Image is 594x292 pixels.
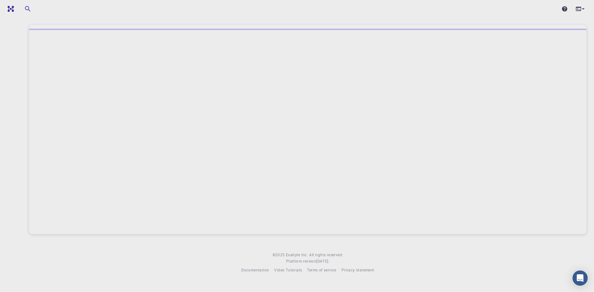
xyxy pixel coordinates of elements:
a: Documentation [241,267,269,273]
span: © 2025 [273,252,286,258]
div: Open Intercom Messenger [573,270,588,286]
span: Documentation [241,267,269,272]
a: Video Tutorials [274,267,302,273]
span: [DATE] . [316,258,329,264]
a: [DATE]. [316,258,329,264]
a: Privacy statement [341,267,374,273]
span: Terms of service [307,267,336,272]
span: Privacy statement [341,267,374,272]
span: All rights reserved. [309,252,343,258]
span: Video Tutorials [274,267,302,272]
span: Platform version [286,258,316,264]
a: Terms of service [307,267,336,273]
span: Exabyte Inc. [286,252,308,257]
a: Exabyte Inc. [286,252,308,258]
img: logo [5,6,14,12]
